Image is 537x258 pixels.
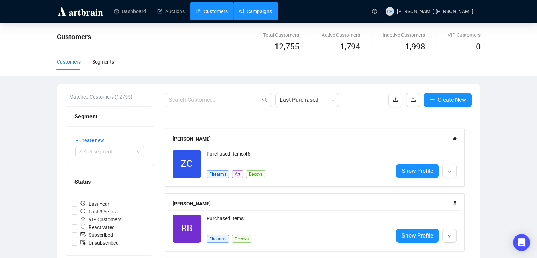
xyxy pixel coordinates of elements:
[57,6,104,17] img: logo
[77,200,112,208] span: Last Year
[77,216,124,223] span: VIP Customers
[513,234,530,251] div: Open Intercom Messenger
[424,93,472,107] button: Create New
[372,9,377,14] span: question-circle
[207,150,388,164] div: Purchased Items: 46
[165,193,472,251] a: [PERSON_NAME]#RBPurchased Items:11FirearmsDecoysShow Profile
[74,112,145,121] div: Segment
[453,136,457,142] span: #
[396,164,439,178] a: Show Profile
[476,42,481,52] span: 0
[173,135,453,143] div: [PERSON_NAME]
[340,40,360,54] span: 1,794
[396,229,439,243] a: Show Profile
[77,239,121,247] span: Unsubscribed
[57,58,81,66] div: Customers
[246,170,265,178] span: Decoys
[405,40,425,54] span: 1,998
[393,97,398,102] span: download
[157,2,185,20] a: Auctions
[169,96,261,104] input: Search Customer...
[77,223,118,231] span: Reactivated
[438,95,466,104] span: Create New
[397,8,473,14] span: [PERSON_NAME] [PERSON_NAME]
[429,97,435,102] span: plus
[453,200,457,207] span: #
[181,157,192,171] span: ZC
[232,170,243,178] span: Art
[196,2,228,20] a: Customers
[274,40,299,54] span: 12,755
[402,231,433,240] span: Show Profile
[75,135,110,146] button: + Create new
[207,215,388,229] div: Purchased Items: 11
[77,208,119,216] span: Last 3 Years
[402,166,433,175] span: Show Profile
[173,200,453,207] div: [PERSON_NAME]
[76,136,104,144] span: + Create new
[448,31,481,39] div: VIP Customers
[263,31,299,39] div: Total Customers
[207,170,229,178] span: Firearms
[410,97,416,102] span: upload
[57,33,91,41] span: Customers
[92,58,114,66] div: Segments
[207,235,229,243] span: Firearms
[262,97,268,103] span: search
[232,235,251,243] span: Decoys
[387,7,393,15] span: CR
[74,177,145,186] div: Status
[181,221,192,236] span: RB
[77,231,116,239] span: Subscribed
[69,93,154,101] div: Matched Customers (12755)
[447,169,452,174] span: down
[114,2,146,20] a: Dashboard
[383,31,425,39] div: Inactive Customers
[239,2,272,20] a: Campaigns
[322,31,360,39] div: Active Customers
[280,93,335,107] span: Last Purchased
[165,129,472,186] a: [PERSON_NAME]#ZCPurchased Items:46FirearmsArtDecoysShow Profile
[447,234,452,238] span: down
